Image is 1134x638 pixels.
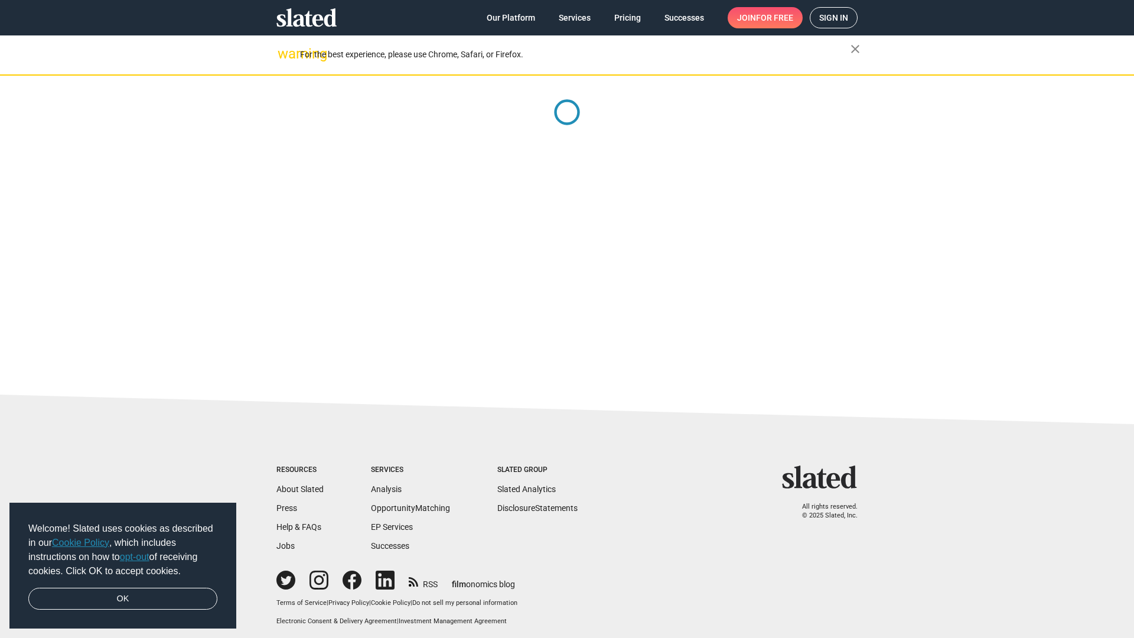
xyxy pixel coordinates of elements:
[848,42,862,56] mat-icon: close
[614,7,641,28] span: Pricing
[737,7,793,28] span: Join
[120,552,149,562] a: opt-out
[300,47,850,63] div: For the best experience, please use Chrome, Safari, or Firefox.
[52,538,109,548] a: Cookie Policy
[819,8,848,28] span: Sign in
[276,617,397,625] a: Electronic Consent & Delivery Agreement
[477,7,545,28] a: Our Platform
[328,599,369,607] a: Privacy Policy
[371,541,409,551] a: Successes
[28,522,217,578] span: Welcome! Slated uses cookies as described in our , which includes instructions on how to of recei...
[399,617,507,625] a: Investment Management Agreement
[497,466,578,475] div: Slated Group
[664,7,704,28] span: Successes
[655,7,713,28] a: Successes
[371,599,410,607] a: Cookie Policy
[549,7,600,28] a: Services
[497,484,556,494] a: Slated Analytics
[371,466,450,475] div: Services
[559,7,591,28] span: Services
[327,599,328,607] span: |
[810,7,858,28] a: Sign in
[756,7,793,28] span: for free
[369,599,371,607] span: |
[276,503,297,513] a: Press
[409,572,438,590] a: RSS
[790,503,858,520] p: All rights reserved. © 2025 Slated, Inc.
[605,7,650,28] a: Pricing
[397,617,399,625] span: |
[9,503,236,629] div: cookieconsent
[410,599,412,607] span: |
[371,503,450,513] a: OpportunityMatching
[371,484,402,494] a: Analysis
[371,522,413,532] a: EP Services
[728,7,803,28] a: Joinfor free
[276,599,327,607] a: Terms of Service
[452,580,466,589] span: film
[452,569,515,590] a: filmonomics blog
[276,522,321,532] a: Help & FAQs
[276,541,295,551] a: Jobs
[412,599,517,608] button: Do not sell my personal information
[487,7,535,28] span: Our Platform
[276,484,324,494] a: About Slated
[276,466,324,475] div: Resources
[28,588,217,610] a: dismiss cookie message
[497,503,578,513] a: DisclosureStatements
[278,47,292,61] mat-icon: warning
